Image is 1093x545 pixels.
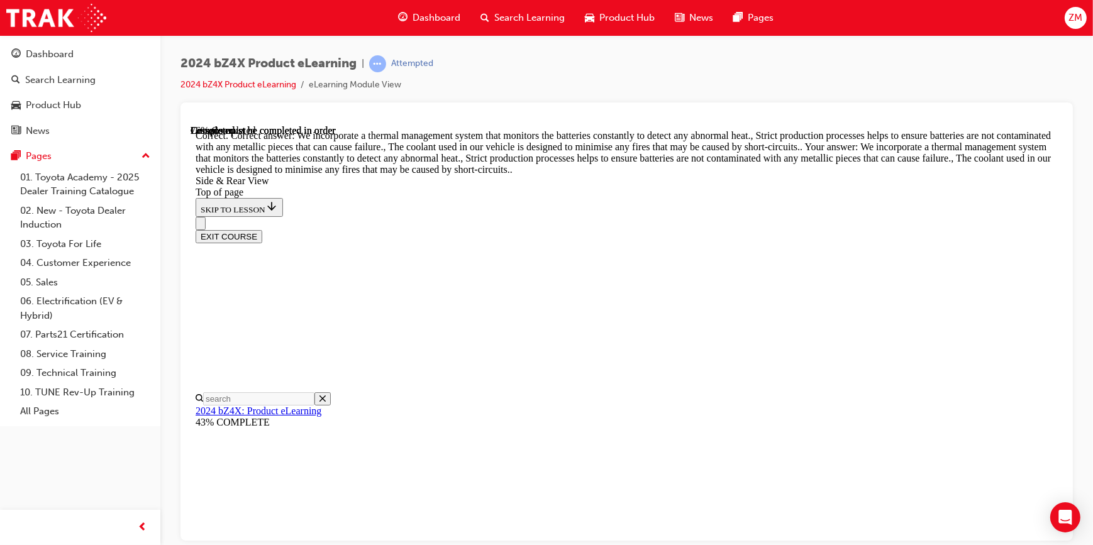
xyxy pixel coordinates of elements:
a: Dashboard [5,43,155,66]
a: All Pages [15,402,155,421]
span: search-icon [480,10,489,26]
a: 08. Service Training [15,344,155,364]
div: Open Intercom Messenger [1050,502,1080,532]
a: Search Learning [5,69,155,92]
span: | [362,57,364,71]
span: 2024 bZ4X Product eLearning [180,57,357,71]
span: Product Hub [599,11,655,25]
button: Pages [5,145,155,168]
a: search-iconSearch Learning [470,5,575,31]
div: Product Hub [26,98,81,113]
a: 07. Parts21 Certification [15,325,155,344]
div: 43% COMPLETE [5,292,867,303]
a: guage-iconDashboard [388,5,470,31]
span: Dashboard [413,11,460,25]
div: Search Learning [25,73,96,87]
div: Correct. Correct answer: We incorporate a thermal management system that monitors the batteries c... [5,5,867,50]
a: news-iconNews [665,5,723,31]
li: eLearning Module View [309,78,401,92]
span: News [689,11,713,25]
span: Pages [748,11,774,25]
a: 01. Toyota Academy - 2025 Dealer Training Catalogue [15,168,155,201]
button: Close navigation menu [5,92,15,105]
div: Top of page [5,62,867,73]
span: guage-icon [398,10,408,26]
div: News [26,124,50,138]
a: 10. TUNE Rev-Up Training [15,383,155,402]
span: car-icon [585,10,594,26]
div: Pages [26,149,52,163]
a: pages-iconPages [723,5,784,31]
a: 05. Sales [15,273,155,292]
a: 04. Customer Experience [15,253,155,273]
a: 2024 bZ4X Product eLearning [180,79,296,90]
a: 02. New - Toyota Dealer Induction [15,201,155,234]
button: DashboardSearch LearningProduct HubNews [5,40,155,145]
img: Trak [6,4,106,32]
span: pages-icon [733,10,743,26]
div: Dashboard [26,47,74,62]
a: 09. Technical Training [15,363,155,383]
span: SKIP TO LESSON [10,80,87,89]
div: Attempted [391,58,433,70]
span: prev-icon [138,520,148,536]
span: learningRecordVerb_ATTEMPT-icon [369,55,386,72]
a: 2024 bZ4X: Product eLearning [5,280,131,291]
span: pages-icon [11,151,21,162]
span: Search Learning [494,11,565,25]
span: ZM [1068,11,1082,25]
span: search-icon [11,75,20,86]
a: 06. Electrification (EV & Hybrid) [15,292,155,325]
a: News [5,119,155,143]
span: news-icon [11,126,21,137]
div: Side & Rear View [5,50,867,62]
a: 03. Toyota For Life [15,234,155,254]
button: SKIP TO LESSON [5,73,92,92]
span: up-icon [141,148,150,165]
a: Product Hub [5,94,155,117]
button: ZM [1065,7,1087,29]
a: car-iconProduct Hub [575,5,665,31]
span: car-icon [11,100,21,111]
span: news-icon [675,10,684,26]
button: EXIT COURSE [5,105,72,118]
span: guage-icon [11,49,21,60]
